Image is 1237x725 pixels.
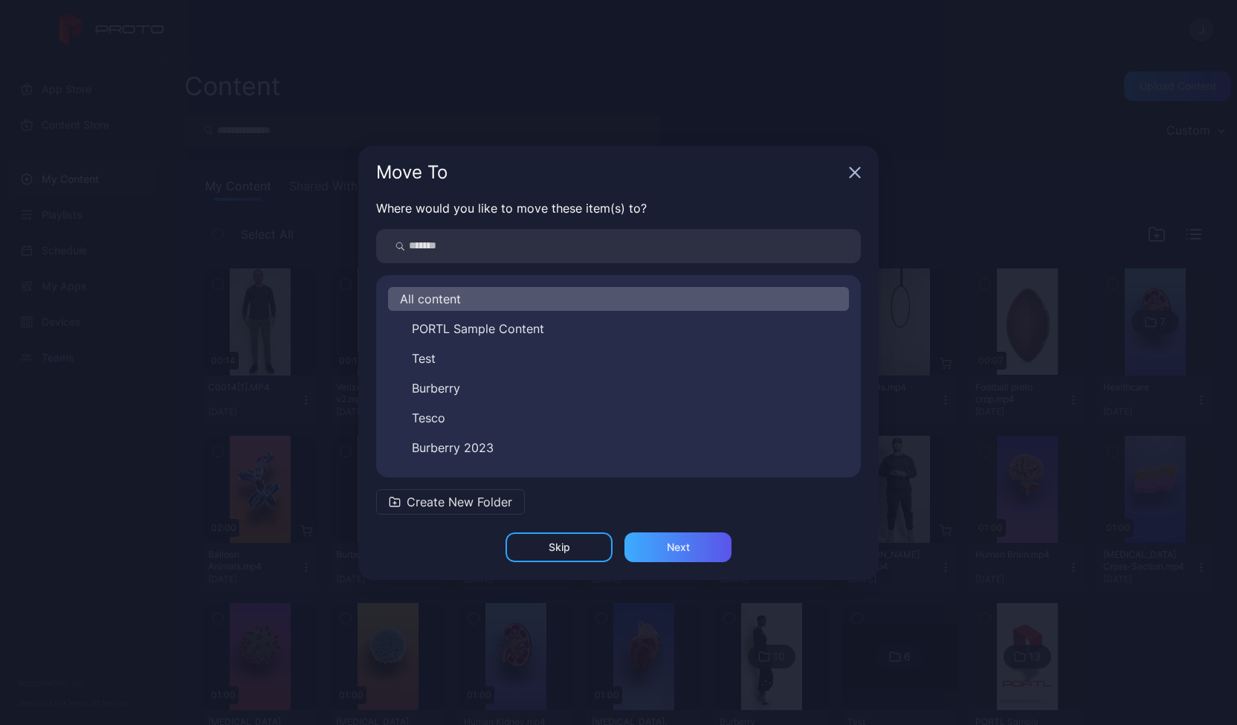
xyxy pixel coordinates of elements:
span: Tesco [412,409,445,427]
button: Test [388,347,849,370]
span: All content [400,290,461,308]
button: Burberry [388,376,849,400]
div: Skip [549,541,570,553]
span: Burberry [412,379,460,397]
span: Create New Folder [407,493,512,511]
button: Create New Folder [376,489,525,515]
button: Tesco [388,406,849,430]
div: Next [667,541,690,553]
div: Move To [376,164,843,181]
button: PORTL Sample Content [388,317,849,341]
button: Next [624,532,731,562]
span: Test [412,349,436,367]
p: Where would you like to move these item(s) to? [376,199,861,217]
span: Burberry 2023 [412,439,494,457]
button: Skip [506,532,613,562]
button: Burberry 2023 [388,436,849,460]
span: PORTL Sample Content [412,320,544,338]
